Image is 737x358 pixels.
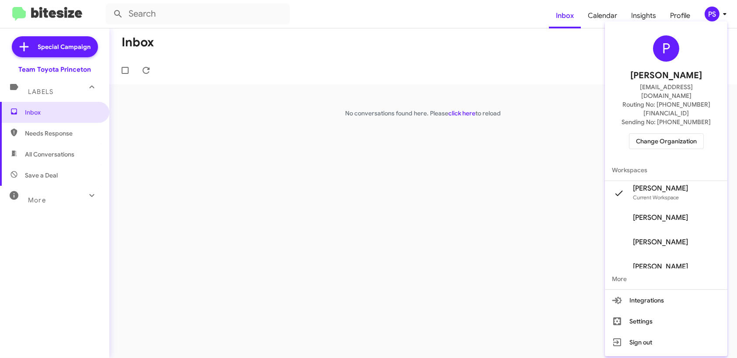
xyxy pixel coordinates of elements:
[630,69,702,83] span: [PERSON_NAME]
[633,194,679,201] span: Current Workspace
[633,213,688,222] span: [PERSON_NAME]
[615,83,717,100] span: [EMAIL_ADDRESS][DOMAIN_NAME]
[629,133,704,149] button: Change Organization
[633,238,688,247] span: [PERSON_NAME]
[633,184,688,193] span: [PERSON_NAME]
[622,118,711,126] span: Sending No: [PHONE_NUMBER]
[615,100,717,118] span: Routing No: [PHONE_NUMBER][FINANCIAL_ID]
[605,160,727,181] span: Workspaces
[653,35,679,62] div: P
[605,268,727,289] span: More
[633,262,688,271] span: [PERSON_NAME]
[605,311,727,332] button: Settings
[605,332,727,353] button: Sign out
[605,290,727,311] button: Integrations
[636,134,697,149] span: Change Organization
